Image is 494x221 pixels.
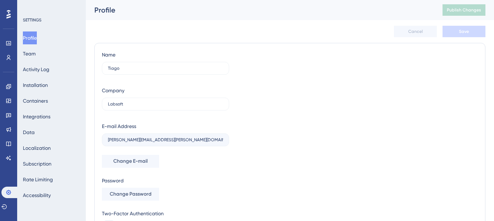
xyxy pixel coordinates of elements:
[23,110,50,123] button: Integrations
[459,29,469,34] span: Save
[102,50,115,59] div: Name
[23,157,51,170] button: Subscription
[108,102,223,107] input: Company Name
[102,176,229,185] div: Password
[23,189,51,202] button: Accessibility
[408,29,423,34] span: Cancel
[108,66,223,71] input: Name Surname
[23,173,53,186] button: Rate Limiting
[443,26,485,37] button: Save
[110,190,152,198] span: Change Password
[102,122,136,131] div: E-mail Address
[394,26,437,37] button: Cancel
[443,4,485,16] button: Publish Changes
[23,126,35,139] button: Data
[23,31,37,44] button: Profile
[102,86,124,95] div: Company
[113,157,148,166] span: Change E-mail
[23,94,48,107] button: Containers
[23,47,36,60] button: Team
[108,137,223,142] input: E-mail Address
[23,79,48,92] button: Installation
[447,7,481,13] span: Publish Changes
[23,142,51,154] button: Localization
[23,63,49,76] button: Activity Log
[102,155,159,168] button: Change E-mail
[94,5,425,15] div: Profile
[23,17,81,23] div: SETTINGS
[102,188,159,201] button: Change Password
[102,209,229,218] div: Two-Factor Authentication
